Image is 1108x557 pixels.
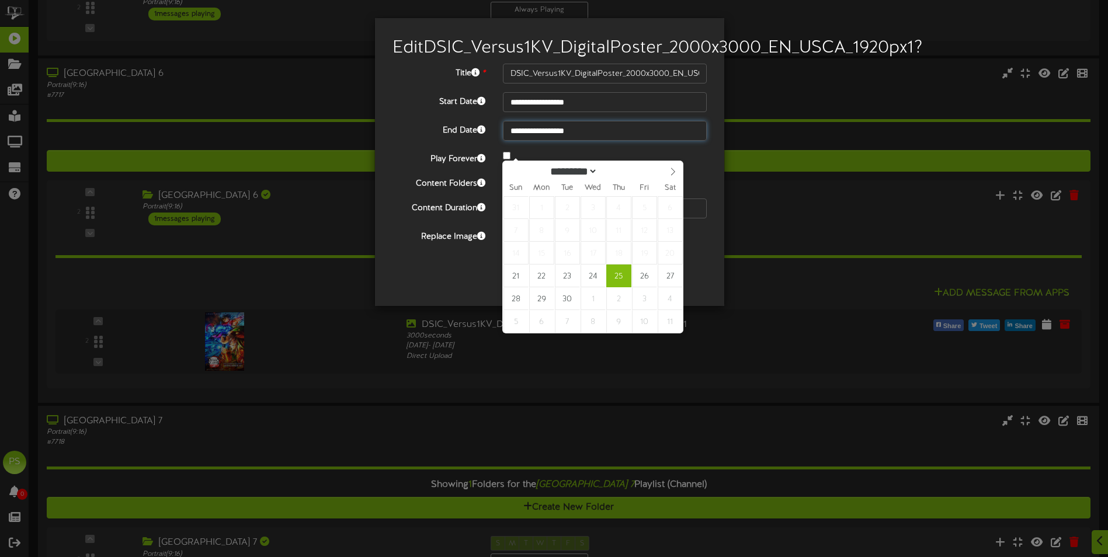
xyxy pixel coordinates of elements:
[529,310,554,333] span: October 6, 2025
[631,184,657,192] span: Fri
[555,310,580,333] span: October 7, 2025
[632,287,657,310] span: October 3, 2025
[580,184,606,192] span: Wed
[393,39,707,58] h2: Edit DSIC_Versus1KV_DigitalPoster_2000x3000_EN_USCA_1920px1 ?
[581,196,606,219] span: September 3, 2025
[606,184,631,192] span: Thu
[503,310,529,333] span: October 5, 2025
[503,242,529,264] span: September 14, 2025
[606,264,631,287] span: September 25, 2025
[555,264,580,287] span: September 23, 2025
[581,219,606,242] span: September 10, 2025
[632,310,657,333] span: October 10, 2025
[384,199,494,214] label: Content Duration
[658,196,683,219] span: September 6, 2025
[503,287,529,310] span: September 28, 2025
[384,174,494,190] label: Content Folders
[503,196,529,219] span: August 31, 2025
[606,196,631,219] span: September 4, 2025
[384,149,494,165] label: Play Forever
[503,264,529,287] span: September 21, 2025
[581,310,606,333] span: October 8, 2025
[606,310,631,333] span: October 9, 2025
[632,264,657,287] span: September 26, 2025
[529,287,554,310] span: September 29, 2025
[529,264,554,287] span: September 22, 2025
[384,227,494,243] label: Replace Image
[555,219,580,242] span: September 9, 2025
[529,242,554,264] span: September 15, 2025
[529,196,554,219] span: September 1, 2025
[384,121,494,137] label: End Date
[384,64,494,79] label: Title
[657,184,683,192] span: Sat
[581,264,606,287] span: September 24, 2025
[658,287,683,310] span: October 4, 2025
[606,287,631,310] span: October 2, 2025
[529,219,554,242] span: September 8, 2025
[606,242,631,264] span: September 18, 2025
[555,287,580,310] span: September 30, 2025
[658,242,683,264] span: September 20, 2025
[503,64,707,83] input: Title
[384,92,494,108] label: Start Date
[503,219,529,242] span: September 7, 2025
[632,219,657,242] span: September 12, 2025
[658,264,683,287] span: September 27, 2025
[555,242,580,264] span: September 16, 2025
[606,219,631,242] span: September 11, 2025
[632,196,657,219] span: September 5, 2025
[581,287,606,310] span: October 1, 2025
[598,165,640,177] input: Year
[503,184,529,192] span: Sun
[581,242,606,264] span: September 17, 2025
[658,310,683,333] span: October 11, 2025
[658,219,683,242] span: September 13, 2025
[632,242,657,264] span: September 19, 2025
[529,184,554,192] span: Mon
[554,184,580,192] span: Tue
[555,196,580,219] span: September 2, 2025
